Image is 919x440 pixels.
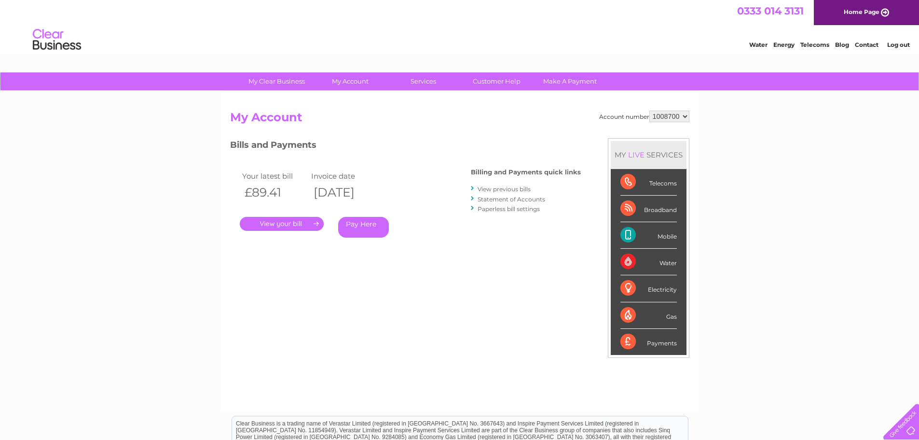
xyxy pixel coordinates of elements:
[620,169,677,196] div: Telecoms
[478,205,540,213] a: Paperless bill settings
[620,275,677,302] div: Electricity
[32,25,82,55] img: logo.png
[737,5,804,17] a: 0333 014 3131
[240,183,309,202] th: £89.41
[384,72,463,90] a: Services
[478,185,531,193] a: View previous bills
[309,170,378,183] td: Invoice date
[611,141,686,169] div: MY SERVICES
[620,249,677,275] div: Water
[338,217,389,238] a: Pay Here
[855,41,878,48] a: Contact
[620,196,677,222] div: Broadband
[620,329,677,355] div: Payments
[232,5,688,47] div: Clear Business is a trading name of Verastar Limited (registered in [GEOGRAPHIC_DATA] No. 3667643...
[530,72,610,90] a: Make A Payment
[240,170,309,183] td: Your latest bill
[800,41,829,48] a: Telecoms
[240,217,324,231] a: .
[620,302,677,329] div: Gas
[310,72,390,90] a: My Account
[309,183,378,202] th: [DATE]
[237,72,316,90] a: My Clear Business
[599,111,689,122] div: Account number
[773,41,795,48] a: Energy
[230,111,689,129] h2: My Account
[478,196,545,203] a: Statement of Accounts
[835,41,849,48] a: Blog
[457,72,536,90] a: Customer Help
[749,41,768,48] a: Water
[620,222,677,249] div: Mobile
[626,150,646,159] div: LIVE
[471,169,581,176] h4: Billing and Payments quick links
[887,41,910,48] a: Log out
[230,138,581,155] h3: Bills and Payments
